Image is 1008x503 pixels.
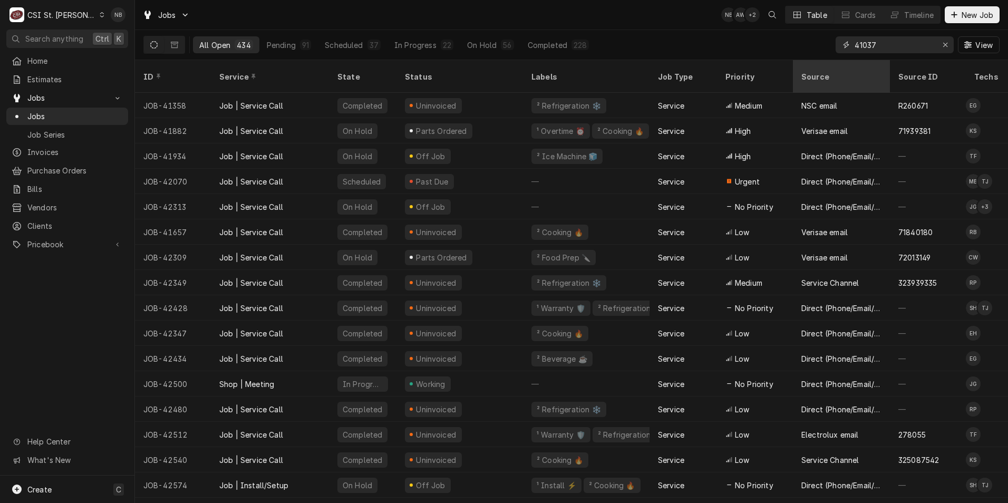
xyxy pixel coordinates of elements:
div: Job | Service Call [219,100,283,111]
div: Chuck Wamboldt's Avatar [966,250,981,265]
button: New Job [945,6,1000,23]
div: TJ [977,174,992,189]
div: Parts Ordered [415,125,468,137]
div: JOB-42349 [135,270,211,295]
div: Verisae email [801,125,848,137]
div: Uninvoiced [415,454,458,466]
div: Service [658,100,684,111]
div: Job | Service Call [219,328,283,339]
span: Invoices [27,147,123,158]
div: SH [966,301,981,315]
div: EG [966,98,981,113]
div: Ryan Potts's Avatar [966,402,981,417]
div: In Progress [342,379,384,390]
div: Uninvoiced [415,100,458,111]
span: K [117,33,121,44]
div: JOB-41358 [135,93,211,118]
span: Low [735,353,749,364]
div: On Hold [342,252,373,263]
span: Create [27,485,52,494]
a: Go to Pricebook [6,236,128,253]
div: In Progress [394,40,437,51]
a: Bills [6,180,128,198]
div: All Open [199,40,230,51]
span: Low [735,454,749,466]
div: Direct (Phone/Email/etc.) [801,328,881,339]
div: State [337,71,388,82]
div: ² Refrigeration ❄️ [536,404,602,415]
div: Uninvoiced [415,277,458,288]
div: Working [414,379,447,390]
span: Ctrl [95,33,109,44]
div: Completed [528,40,567,51]
div: 71939381 [898,125,931,137]
div: Service [658,201,684,212]
div: ID [143,71,200,82]
div: Steve Heppermann's Avatar [966,478,981,492]
span: Low [735,328,749,339]
div: 37 [370,40,379,51]
div: Direct (Phone/Email/etc.) [801,379,881,390]
input: Keyword search [855,36,934,53]
div: ¹ Warranty 🛡️ [536,429,586,440]
div: Priority [725,71,782,82]
div: Steve Heppermann's Avatar [966,301,981,315]
span: No Priority [735,303,773,314]
div: Thomas Fonte's Avatar [966,427,981,442]
span: C [116,484,121,495]
div: ² Cooking 🔥 [536,454,584,466]
div: ² Refrigeration ❄️ [536,100,602,111]
div: R260671 [898,100,928,111]
div: ² Refrigeration ❄️ [597,429,663,440]
div: JG [966,199,981,214]
span: Low [735,429,749,440]
div: JOB-42428 [135,295,211,321]
div: Pending [267,40,296,51]
div: — [523,169,650,194]
span: Vendors [27,202,123,213]
div: EG [966,351,981,366]
button: View [958,36,1000,53]
div: Scheduled [325,40,363,51]
button: Search anythingCtrlK [6,30,128,48]
div: — [523,194,650,219]
div: Eric Guard's Avatar [966,351,981,366]
div: Labels [531,71,641,82]
div: Completed [342,277,383,288]
div: Direct (Phone/Email/etc.) [801,151,881,162]
div: Status [405,71,512,82]
div: NB [721,7,736,22]
span: Help Center [27,436,122,447]
span: High [735,151,751,162]
div: 278055 [898,429,926,440]
div: Trevor Johnson's Avatar [977,478,992,492]
span: Purchase Orders [27,165,123,176]
div: On Hold [467,40,497,51]
div: JOB-42309 [135,245,211,270]
div: JOB-42313 [135,194,211,219]
span: No Priority [735,201,773,212]
div: Completed [342,404,383,415]
div: — [890,472,966,498]
span: Low [735,404,749,415]
div: Service Channel [801,277,859,288]
button: Erase input [937,36,954,53]
div: JOB-42434 [135,346,211,371]
div: Completed [342,328,383,339]
div: Timeline [904,9,934,21]
div: 22 [443,40,451,51]
div: JOB-41657 [135,219,211,245]
div: On Hold [342,151,373,162]
div: Service [219,71,318,82]
div: JOB-42070 [135,169,211,194]
span: No Priority [735,379,773,390]
span: Low [735,227,749,238]
div: Job | Service Call [219,353,283,364]
span: No Priority [735,480,773,491]
div: ¹ Warranty 🛡️ [536,303,586,314]
div: Electrolux email [801,429,859,440]
div: Uninvoiced [415,404,458,415]
div: — [890,143,966,169]
div: Uninvoiced [415,227,458,238]
div: Scheduled [342,176,382,187]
